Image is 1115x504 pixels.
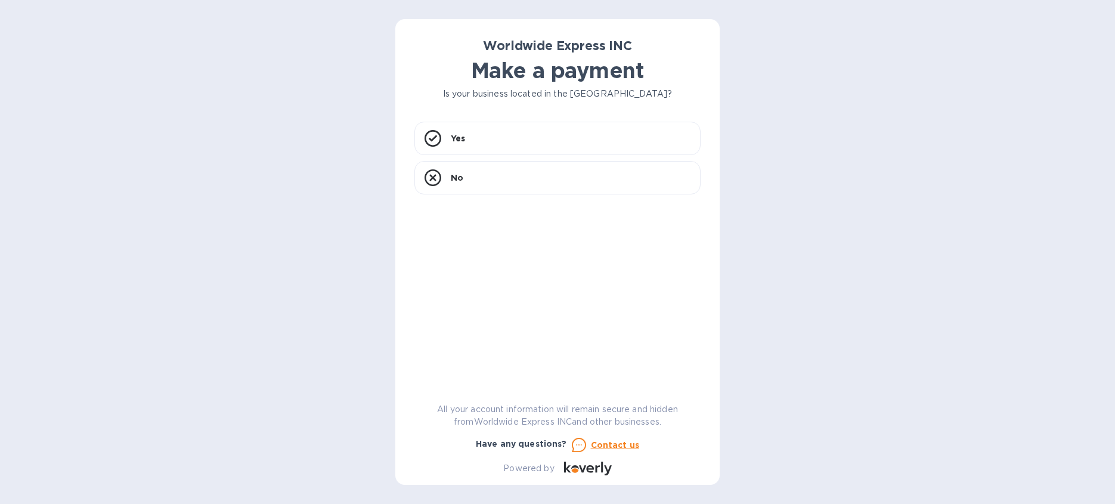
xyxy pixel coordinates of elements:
[451,132,465,144] p: Yes
[476,439,567,449] b: Have any questions?
[591,440,640,450] u: Contact us
[414,58,701,83] h1: Make a payment
[483,38,631,53] b: Worldwide Express INC
[414,88,701,100] p: Is your business located in the [GEOGRAPHIC_DATA]?
[451,172,463,184] p: No
[414,403,701,428] p: All your account information will remain secure and hidden from Worldwide Express INC and other b...
[503,462,554,475] p: Powered by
